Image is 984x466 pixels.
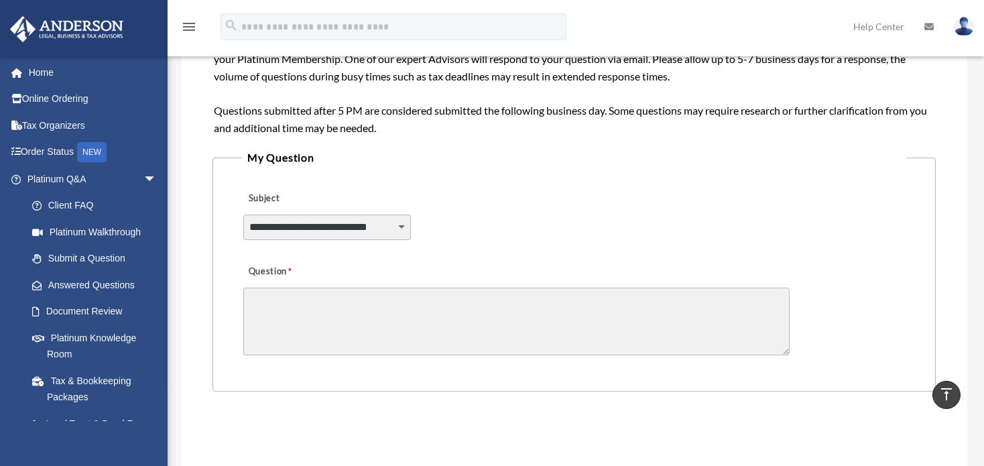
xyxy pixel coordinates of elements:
[77,142,107,162] div: NEW
[19,298,177,325] a: Document Review
[19,325,177,367] a: Platinum Knowledge Room
[181,19,197,35] i: menu
[9,59,177,86] a: Home
[181,23,197,35] a: menu
[143,166,170,193] span: arrow_drop_down
[19,219,177,245] a: Platinum Walkthrough
[938,386,955,402] i: vertical_align_top
[954,17,974,36] img: User Pic
[932,381,961,409] a: vertical_align_top
[224,18,239,33] i: search
[242,148,906,167] legend: My Question
[19,192,177,219] a: Client FAQ
[19,410,177,437] a: Land Trust & Deed Forum
[19,245,170,272] a: Submit a Question
[19,367,177,410] a: Tax & Bookkeeping Packages
[9,112,177,139] a: Tax Organizers
[243,189,371,208] label: Subject
[9,139,177,166] a: Order StatusNEW
[19,272,177,298] a: Answered Questions
[243,263,347,282] label: Question
[9,86,177,113] a: Online Ordering
[6,16,127,42] img: Anderson Advisors Platinum Portal
[9,166,177,192] a: Platinum Q&Aarrow_drop_down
